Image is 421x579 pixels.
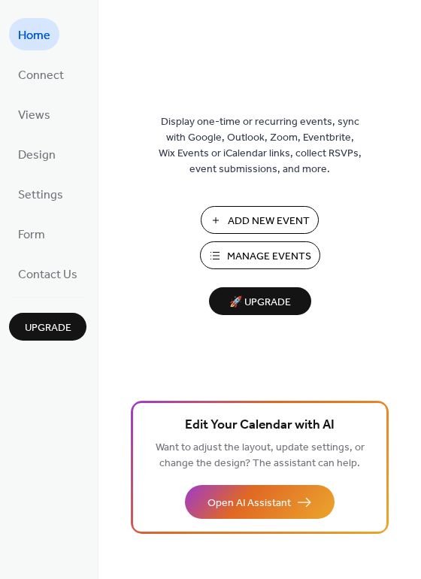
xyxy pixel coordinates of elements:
[207,496,291,511] span: Open AI Assistant
[18,183,63,207] span: Settings
[228,214,310,229] span: Add New Event
[200,241,320,269] button: Manage Events
[18,263,77,286] span: Contact Us
[201,206,319,234] button: Add New Event
[9,18,59,50] a: Home
[18,223,45,247] span: Form
[218,293,302,313] span: 🚀 Upgrade
[9,98,59,130] a: Views
[159,114,362,177] span: Display one-time or recurring events, sync with Google, Outlook, Zoom, Eventbrite, Wix Events or ...
[9,138,65,170] a: Design
[9,313,86,341] button: Upgrade
[185,415,335,436] span: Edit Your Calendar with AI
[9,58,73,90] a: Connect
[9,177,72,210] a: Settings
[18,144,56,167] span: Design
[9,257,86,289] a: Contact Us
[18,104,50,127] span: Views
[209,287,311,315] button: 🚀 Upgrade
[156,438,365,474] span: Want to adjust the layout, update settings, or change the design? The assistant can help.
[18,64,64,87] span: Connect
[18,24,50,47] span: Home
[25,320,71,336] span: Upgrade
[227,249,311,265] span: Manage Events
[185,485,335,519] button: Open AI Assistant
[9,217,54,250] a: Form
